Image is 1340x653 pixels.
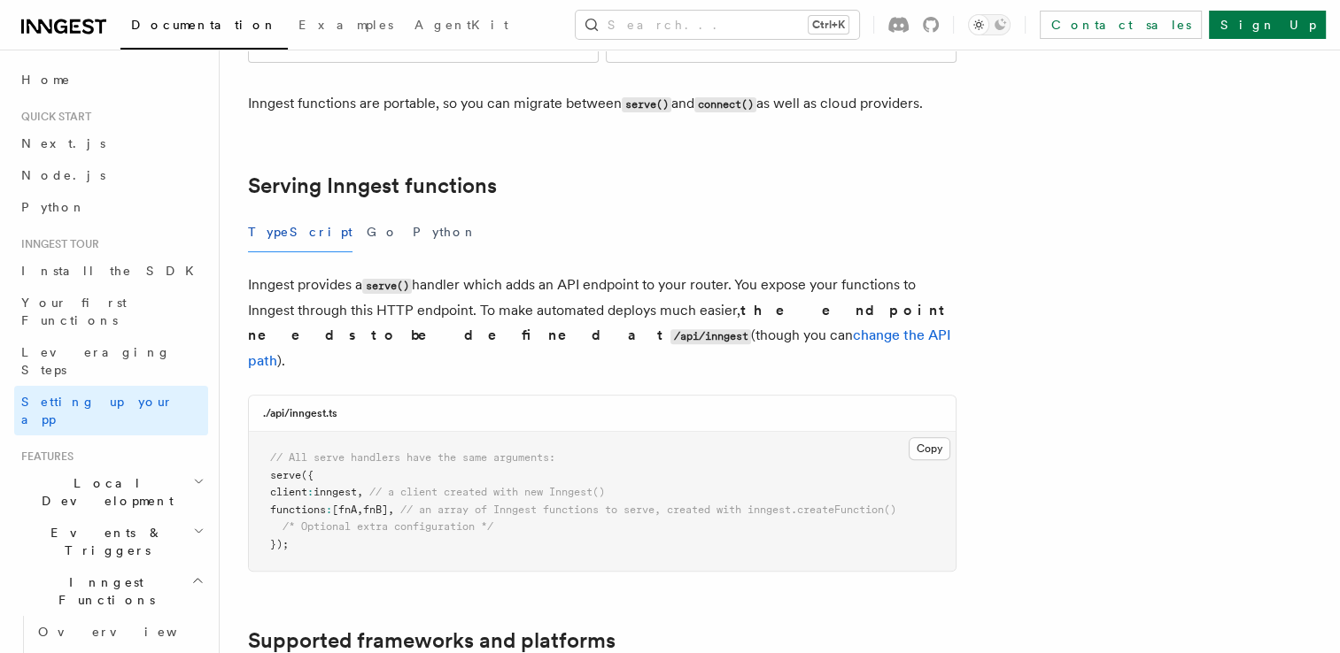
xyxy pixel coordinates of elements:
[270,503,326,516] span: functions
[21,200,86,214] span: Python
[21,71,71,88] span: Home
[298,18,393,32] span: Examples
[283,520,493,533] span: /* Optional extra configuration */
[248,273,957,373] p: Inngest provides a handler which adds an API endpoint to your router. You expose your functions t...
[14,110,91,124] span: Quick start
[362,279,412,294] code: serve()
[404,5,519,48] a: AgentKit
[1209,11,1326,39] a: Sign Up
[270,486,307,498] span: client
[38,625,221,639] span: Overview
[21,296,127,327] span: Your first Functions
[14,524,193,559] span: Events & Triggers
[576,11,859,39] button: Search...Ctrl+K
[14,255,208,287] a: Install the SDK
[301,469,314,481] span: ({
[694,97,756,112] code: connect()
[270,538,289,550] span: });
[288,5,404,48] a: Examples
[131,18,277,32] span: Documentation
[369,486,605,498] span: // a client created with new Inngest()
[21,136,105,150] span: Next.js
[248,212,352,252] button: TypeScript
[14,191,208,223] a: Python
[307,486,314,498] span: :
[809,16,848,34] kbd: Ctrl+K
[14,573,191,609] span: Inngest Functions
[248,628,616,653] a: Supported frameworks and platforms
[968,14,1011,35] button: Toggle dark mode
[31,616,208,648] a: Overview
[270,451,555,464] span: // All serve handlers have the same arguments:
[413,212,477,252] button: Python
[248,173,497,198] a: Serving Inngest functions
[400,503,896,516] span: // an array of Inngest functions to serve, created with inngest.createFunction()
[14,517,208,566] button: Events & Triggers
[14,386,208,435] a: Setting up your app
[248,91,957,117] p: Inngest functions are portable, so you can migrate between and as well as cloud providers.
[326,503,332,516] span: :
[21,345,171,377] span: Leveraging Steps
[14,64,208,96] a: Home
[670,329,751,344] code: /api/inngest
[21,395,174,426] span: Setting up your app
[14,159,208,191] a: Node.js
[414,18,508,32] span: AgentKit
[14,449,74,464] span: Features
[14,237,99,251] span: Inngest tour
[909,437,950,460] button: Copy
[14,566,208,616] button: Inngest Functions
[332,503,357,516] span: [fnA
[363,503,388,516] span: fnB]
[14,287,208,336] a: Your first Functions
[120,5,288,50] a: Documentation
[14,127,208,159] a: Next.js
[357,503,363,516] span: ,
[270,469,301,481] span: serve
[263,406,337,420] h3: ./api/inngest.ts
[21,168,105,182] span: Node.js
[1040,11,1202,39] a: Contact sales
[357,486,363,498] span: ,
[14,474,193,510] span: Local Development
[314,486,357,498] span: inngest
[21,264,205,278] span: Install the SDK
[367,212,399,252] button: Go
[14,467,208,517] button: Local Development
[388,503,394,516] span: ,
[14,336,208,386] a: Leveraging Steps
[622,97,671,112] code: serve()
